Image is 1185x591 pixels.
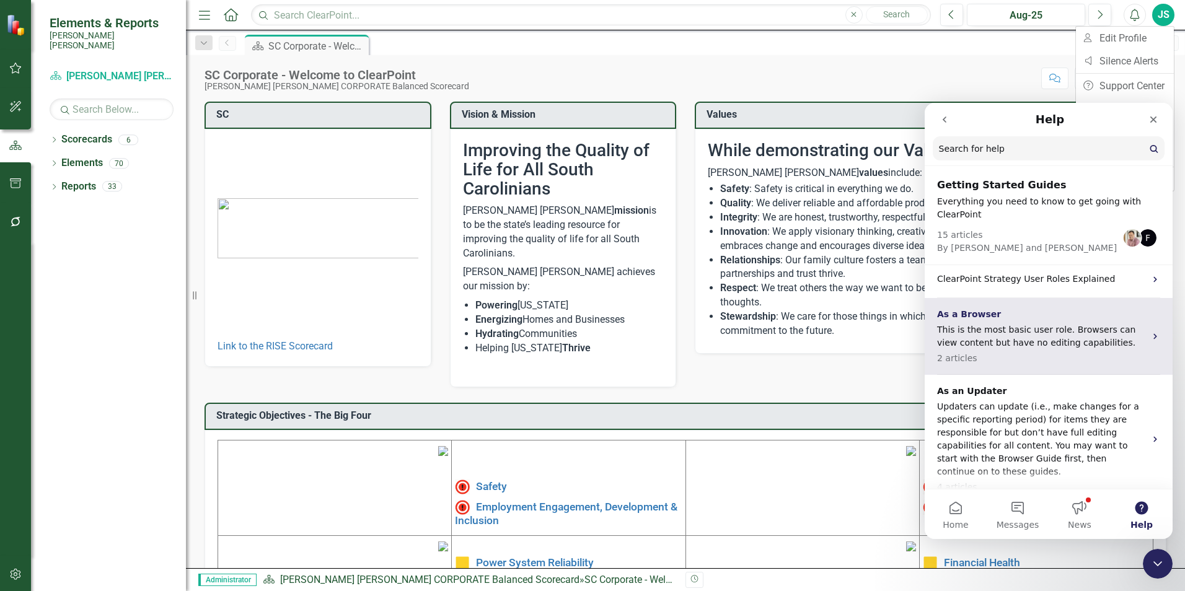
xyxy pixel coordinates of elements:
strong: Hydrating [475,328,519,339]
li: : Safety is critical in everything we do. [720,182,1153,196]
li: Homes and Businesses [475,313,664,327]
img: mceclip4.png [906,541,916,551]
img: mceclip2%20v3.png [906,446,916,456]
button: Aug-25 [967,4,1085,26]
li: : We are honest, trustworthy, respectful and ethical. [720,211,1153,225]
span: Search [883,9,910,19]
strong: Innovation [720,225,767,237]
small: [PERSON_NAME] [PERSON_NAME] [50,30,174,51]
strong: Powering [475,299,518,311]
li: : We deliver reliable and affordable products and services. [720,196,1153,211]
h3: SC [216,109,424,120]
div: [PERSON_NAME] [PERSON_NAME] CORPORATE Balanced Scorecard [205,82,469,91]
div: SC Corporate - Welcome to ClearPoint [205,68,469,82]
a: [PERSON_NAME] [PERSON_NAME] CORPORATE Balanced Scorecard [280,574,579,585]
strong: Respect [720,282,756,294]
iframe: Intercom live chat [925,103,1173,539]
strong: Quality [720,197,751,209]
img: Not Meeting Target [923,500,938,515]
img: ClearPoint Strategy [6,14,28,35]
div: Aug-25 [971,8,1081,23]
strong: Stewardship [720,310,776,322]
h2: While demonstrating our Values with all our Stakeholders [708,141,1153,160]
strong: Safety [720,183,749,195]
li: Communities [475,327,664,341]
h3: Values [707,109,1159,120]
p: [PERSON_NAME] [PERSON_NAME] include: [708,166,1153,180]
img: Not Meeting Target [455,500,470,515]
div: » [263,573,676,587]
strong: Energizing [475,313,522,325]
a: Safety [476,480,507,492]
a: Link to the RISE Scorecard [218,340,333,352]
img: High Alert [923,479,938,494]
div: SC Corporate - Welcome to ClearPoint [584,574,749,585]
li: : Our family culture fosters a teamwork atmosphere in which open communication, partnerships and ... [720,253,1153,282]
img: mceclip1%20v4.png [438,446,448,456]
a: Show Tutorials [1076,97,1174,120]
span: Administrator [198,574,257,586]
li: Helping [US_STATE] [475,341,664,356]
img: High Alert [455,479,470,494]
button: JS [1152,4,1174,26]
a: Reports [61,180,96,194]
img: mceclip3%20v3.png [438,541,448,551]
a: Financial Health [944,556,1020,569]
strong: mission [614,204,649,216]
div: 70 [109,158,129,169]
strong: Integrity [720,211,757,223]
strong: Thrive [562,342,591,354]
span: Elements & Reports [50,15,174,30]
p: [PERSON_NAME] [PERSON_NAME] is to be the state’s leading resource for improving the quality of li... [463,204,664,263]
li: [US_STATE] [475,299,664,313]
strong: Relationships [720,254,780,266]
iframe: Intercom live chat [1143,549,1173,579]
img: Caution [923,556,938,571]
a: [PERSON_NAME] [PERSON_NAME] CORPORATE Balanced Scorecard [50,69,174,84]
h2: Improving the Quality of Life for All South Carolinians [463,141,664,198]
li: : We care for those things in which we have been entrusted and take seriously our commitment to t... [720,310,1153,338]
a: Silence Alerts [1076,50,1174,72]
a: Employment Engagement, Development & Inclusion [455,500,677,526]
strong: values [859,167,888,178]
h3: Strategic Objectives - The Big Four [216,410,1159,421]
a: Elements [61,156,103,170]
div: 33 [102,182,122,192]
div: 6 [118,134,138,145]
li: : We treat others the way we want to be treated and respect their viewpoints, ideas and thoughts. [720,281,1153,310]
input: Search Below... [50,98,174,120]
a: Power System Reliability [476,556,594,569]
input: Search ClearPoint... [251,4,931,26]
h3: Vision & Mission [462,109,669,120]
img: Caution [455,556,470,571]
p: [PERSON_NAME] [PERSON_NAME] achieves our mission by: [463,263,664,296]
a: Scorecards [61,133,112,147]
button: Search [866,6,928,24]
a: Edit Profile [1076,27,1174,50]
